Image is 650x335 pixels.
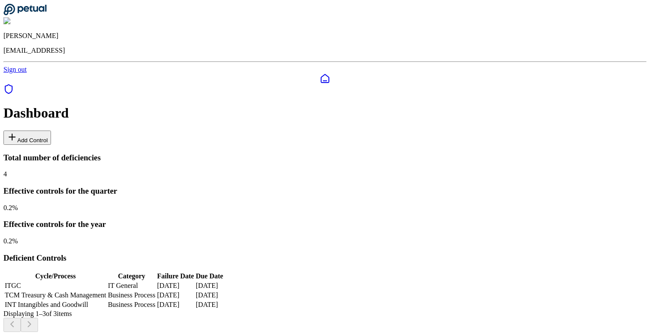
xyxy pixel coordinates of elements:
td: [DATE] [195,291,224,300]
td: ITGC [4,281,107,290]
th: Cycle/Process [4,272,107,281]
a: Sign out [3,66,27,73]
p: [PERSON_NAME] [3,32,647,40]
td: [DATE] [195,300,224,309]
h3: Effective controls for the quarter [3,186,647,196]
th: Due Date [195,272,224,281]
td: [DATE] [156,281,194,290]
td: [DATE] [156,300,194,309]
h3: Deficient Controls [3,253,647,263]
h1: Dashboard [3,105,647,121]
td: IT General [108,281,156,290]
h3: Effective controls for the year [3,220,647,229]
span: 0.2 % [3,237,18,245]
td: [DATE] [195,281,224,290]
td: INT Intangibles and Goodwill [4,300,107,309]
th: Category [108,272,156,281]
a: Dashboard [3,73,647,84]
td: [DATE] [156,291,194,300]
th: Failure Date [156,272,194,281]
h3: Total number of deficiencies [3,153,647,163]
span: Displaying 1– 3 of 3 items [3,310,72,317]
td: TCM Treasury & Cash Management [4,291,107,300]
td: Business Process [108,300,156,309]
button: Add Control [3,131,51,145]
p: [EMAIL_ADDRESS] [3,47,647,54]
td: Business Process [108,291,156,300]
span: 0.2 % [3,204,18,211]
a: Go to Dashboard [3,10,47,17]
span: 4 [3,170,7,178]
img: Snir Kodesh [3,17,45,25]
a: SOC [3,84,647,96]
